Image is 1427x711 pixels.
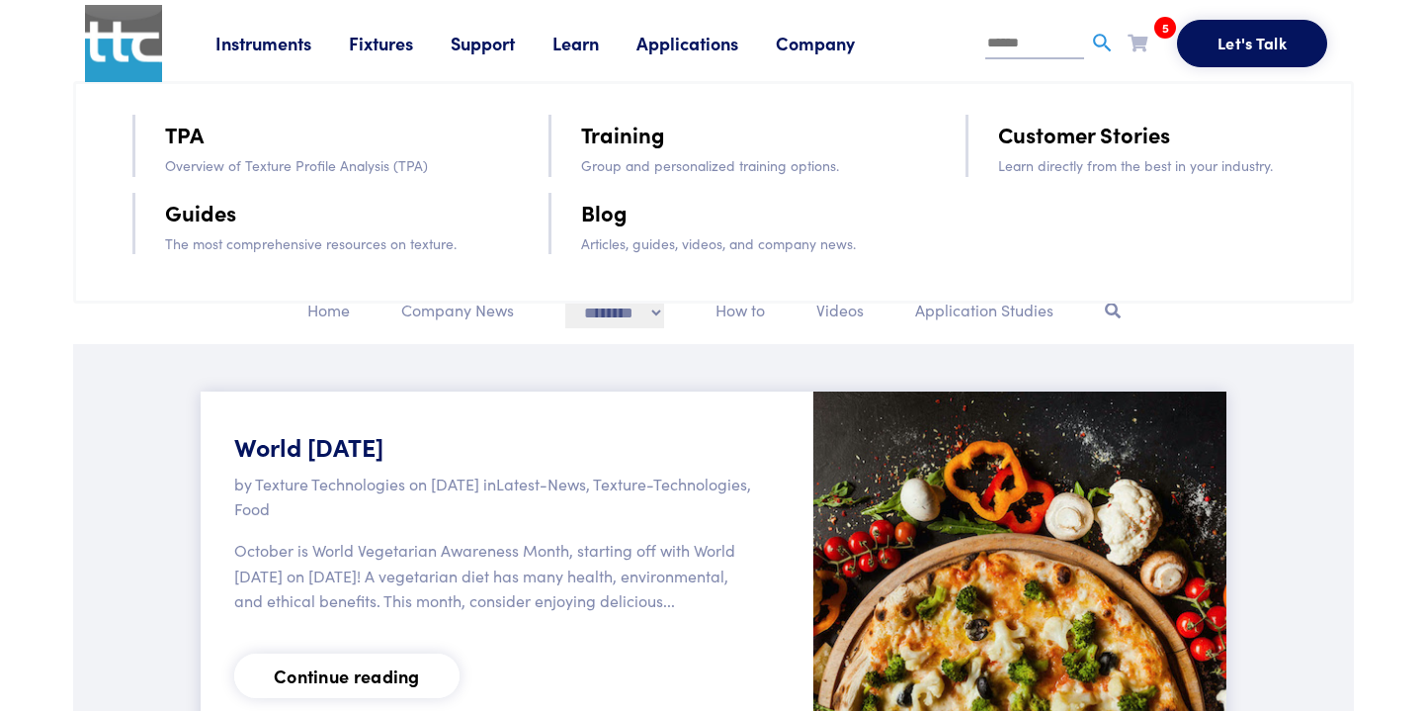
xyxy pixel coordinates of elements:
p: Articles, guides, videos, and company news. [581,232,909,254]
a: Customer Stories [998,117,1170,151]
button: Let's Talk [1177,20,1327,67]
p: October is World Vegetarian Awareness Month, starting off with World [DATE] on [DATE]! A vegetari... [234,538,756,614]
a: Continue reading [234,654,460,698]
p: How to [715,298,765,323]
a: Support [451,31,552,55]
a: Applications [636,31,776,55]
p: Videos [816,298,864,323]
p: Learn directly from the best in your industry. [998,154,1326,176]
a: Guides [165,195,236,229]
a: 5 [1128,30,1147,54]
img: ttc_logo_1x1_v1.0.png [85,5,162,82]
p: Home [307,298,350,323]
h5: World [DATE] [234,429,756,464]
a: Training [581,117,665,151]
p: Company News [401,298,514,323]
a: TPA [165,117,204,151]
a: Learn [552,31,636,55]
a: Instruments [215,31,349,55]
p: Application Studies [915,298,1053,323]
p: Group and personalized training options. [581,154,909,176]
span: 5 [1154,17,1176,39]
a: Fixtures [349,31,451,55]
p: The most comprehensive resources on texture. [165,232,493,254]
p: Overview of Texture Profile Analysis (TPA) [165,154,493,176]
a: Company [776,31,892,55]
a: Blog [581,195,628,229]
p: by Texture Technologies on [DATE] in [234,472,756,522]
